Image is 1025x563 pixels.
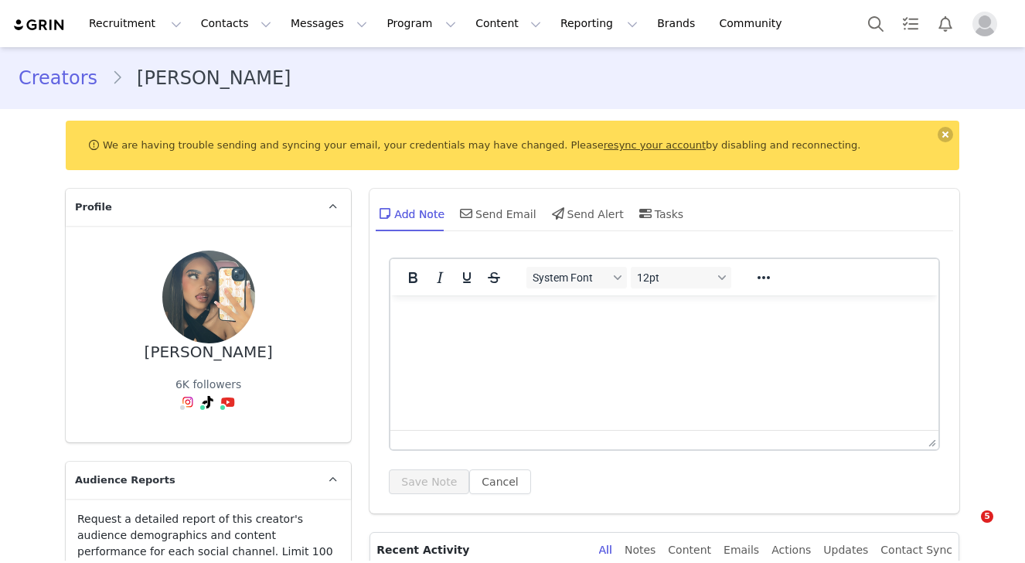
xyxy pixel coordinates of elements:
button: Reveal or hide additional toolbar items [751,267,777,288]
img: 9f1a5c16-50d3-4343-b436-96273fde7c8f.jpg [162,251,255,343]
div: 6K followers [175,377,242,393]
iframe: Intercom live chat [949,510,986,548]
button: Notifications [928,6,962,41]
button: Profile [963,12,1013,36]
a: resync your account [604,139,706,151]
iframe: Rich Text Area [390,295,938,430]
div: Add Note [376,195,444,232]
button: Fonts [526,267,627,288]
button: Underline [454,267,480,288]
a: Tasks [894,6,928,41]
span: 12pt [637,271,713,284]
div: Press the Up and Down arrow keys to resize the editor. [922,431,938,449]
button: Program [377,6,465,41]
span: 5 [981,510,993,523]
button: Cancel [469,469,530,494]
button: Save Note [389,469,469,494]
button: Search [859,6,893,41]
a: Community [710,6,799,41]
button: Italic [427,267,453,288]
a: Brands [648,6,709,41]
div: [PERSON_NAME] [145,343,273,361]
button: Messages [281,6,376,41]
span: Audience Reports [75,473,175,488]
span: Profile [75,200,112,215]
div: We are having trouble sending and syncing your email, your credentials may have changed. Please b... [66,121,959,170]
button: Recruitment [80,6,191,41]
div: Send Email [457,195,536,232]
img: placeholder-profile.jpg [972,12,997,36]
a: Creators [19,64,111,92]
span: System Font [533,271,608,284]
img: instagram.svg [182,396,194,408]
button: Bold [400,267,426,288]
div: Tasks [636,195,684,232]
button: Font sizes [631,267,731,288]
button: Reporting [551,6,647,41]
button: Contacts [192,6,281,41]
img: grin logo [12,18,66,32]
button: Content [466,6,550,41]
button: Strikethrough [481,267,507,288]
div: Send Alert [549,195,624,232]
